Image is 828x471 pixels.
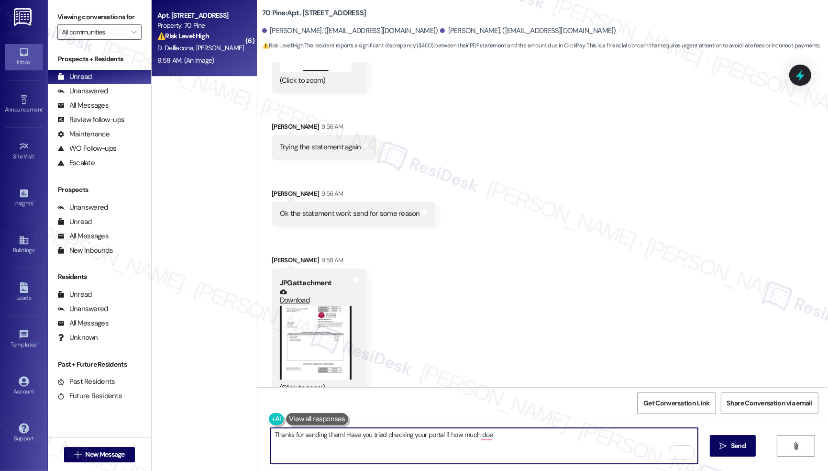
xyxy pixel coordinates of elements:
div: Trying the statement again [280,142,361,152]
a: Download [280,288,352,305]
div: Prospects + Residents [48,54,151,64]
button: Send [710,435,756,457]
span: • [34,152,36,158]
span: New Message [85,449,124,460]
a: Support [5,420,43,446]
div: [PERSON_NAME] [272,255,367,269]
div: [PERSON_NAME]. ([EMAIL_ADDRESS][DOMAIN_NAME]) [262,26,438,36]
div: All Messages [57,318,109,328]
a: Leads [5,280,43,305]
div: (Click to zoom) [280,76,352,86]
span: [PERSON_NAME] [196,44,243,52]
span: • [33,199,34,205]
button: Get Conversation Link [637,392,716,414]
div: Prospects [48,185,151,195]
span: Share Conversation via email [727,398,812,408]
div: New Inbounds [57,246,113,256]
div: 9:56 AM [319,189,343,199]
div: Maintenance [57,129,110,139]
span: • [43,105,44,112]
strong: ⚠️ Risk Level: High [157,32,209,40]
div: Unanswered [57,304,108,314]
div: Property: 70 Pine [157,21,246,31]
label: Viewing conversations for [57,10,142,24]
div: 9:58 AM [319,255,343,265]
span: Get Conversation Link [643,398,709,408]
div: [PERSON_NAME]. ([EMAIL_ADDRESS][DOMAIN_NAME]) [440,26,616,36]
a: Insights • [5,185,43,211]
div: [PERSON_NAME] [272,189,435,202]
strong: ⚠️ Risk Level: High [262,42,303,49]
div: Past + Future Residents [48,359,151,370]
div: Unread [57,72,92,82]
div: WO Follow-ups [57,144,116,154]
i:  [74,451,81,459]
button: Zoom image [280,306,352,380]
b: JPG attachment [280,278,331,288]
b: 70 Pine: Apt. [STREET_ADDRESS] [262,8,366,18]
div: Ok the statement won't send for some reason [280,209,420,219]
div: 9:56 AM [319,122,343,132]
div: Review follow-ups [57,115,124,125]
img: ResiDesk Logo [14,8,33,26]
div: Unread [57,290,92,300]
div: 9:58 AM: (An Image) [157,56,214,65]
a: Site Visit • [5,138,43,164]
div: Future Residents [57,391,122,401]
span: • [37,340,38,347]
div: Past Residents [57,377,115,387]
a: Inbox [5,44,43,70]
div: (Click to zoom) [280,383,352,393]
div: All Messages [57,231,109,241]
button: Share Conversation via email [721,392,818,414]
div: Unread [57,217,92,227]
button: New Message [64,447,135,462]
i:  [792,442,799,450]
textarea: To enrich screen reader interactions, please activate Accessibility in Grammarly extension settings [271,428,698,464]
span: : The resident reports a significant discrepancy ($400) between their PDF statement and the amoun... [262,41,820,51]
div: Residents [48,272,151,282]
div: [PERSON_NAME] [272,122,376,135]
div: Unanswered [57,86,108,96]
span: Send [731,441,746,451]
input: All communities [62,24,126,40]
div: Unanswered [57,202,108,213]
div: All Messages [57,101,109,111]
a: Templates • [5,326,43,352]
div: Escalate [57,158,95,168]
a: Account [5,373,43,399]
div: Unknown [57,333,98,343]
i:  [720,442,727,450]
div: Apt. [STREET_ADDRESS] [157,11,246,21]
a: Buildings [5,232,43,258]
span: D. Delliacona [157,44,196,52]
i:  [131,28,136,36]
